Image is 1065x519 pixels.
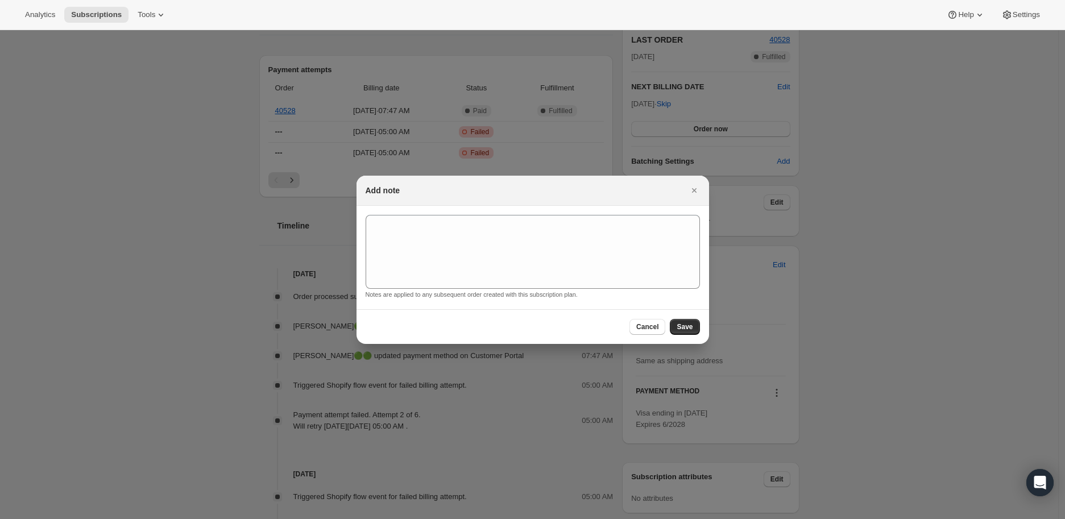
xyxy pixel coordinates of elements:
[131,7,173,23] button: Tools
[670,319,699,335] button: Save
[940,7,992,23] button: Help
[636,322,658,331] span: Cancel
[71,10,122,19] span: Subscriptions
[677,322,693,331] span: Save
[958,10,973,19] span: Help
[1013,10,1040,19] span: Settings
[994,7,1047,23] button: Settings
[686,182,702,198] button: Close
[64,7,129,23] button: Subscriptions
[366,185,400,196] h2: Add note
[366,291,578,298] small: Notes are applied to any subsequent order created with this subscription plan.
[18,7,62,23] button: Analytics
[1026,469,1054,496] div: Open Intercom Messenger
[629,319,665,335] button: Cancel
[25,10,55,19] span: Analytics
[138,10,155,19] span: Tools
